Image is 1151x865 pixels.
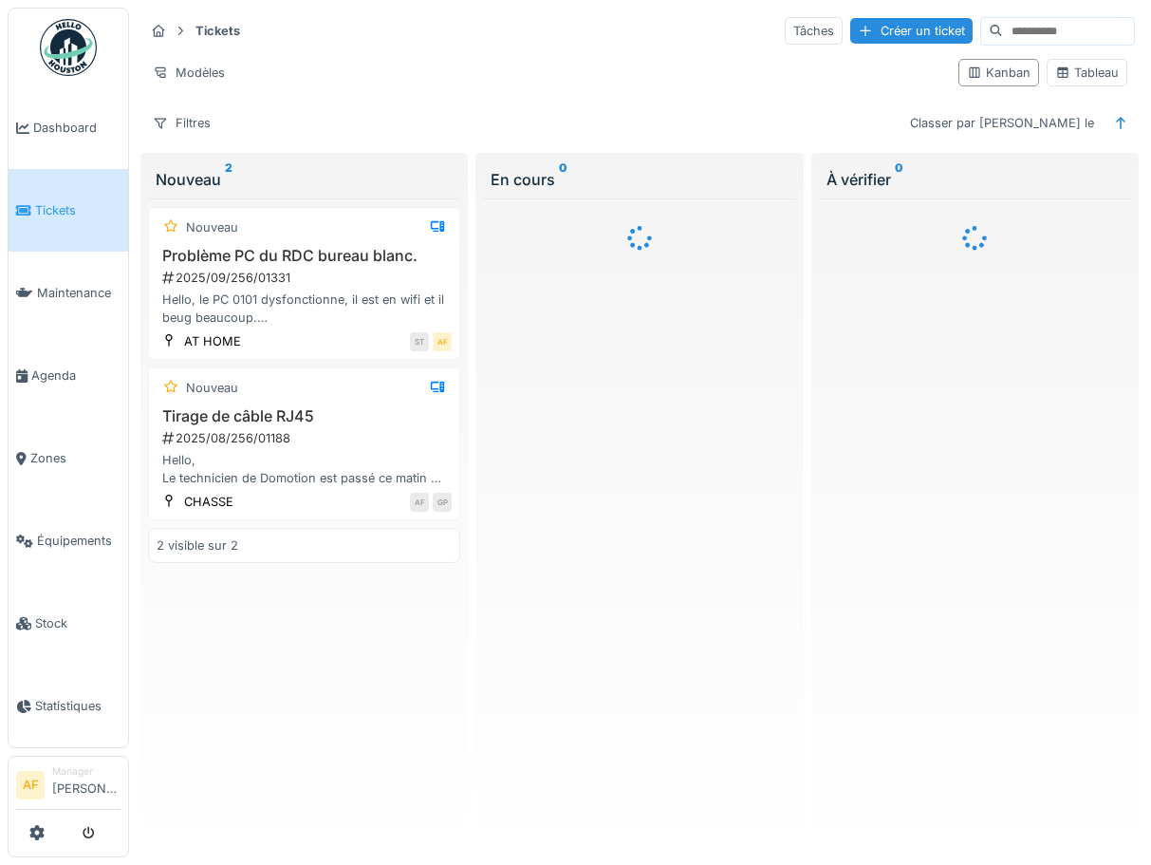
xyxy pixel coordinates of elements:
sup: 0 [895,168,903,191]
div: AF [410,493,429,512]
a: Dashboard [9,86,128,169]
strong: Tickets [188,22,248,40]
div: À vérifier [826,168,1123,191]
a: Stock [9,582,128,665]
div: ST [410,332,429,351]
div: Tableau [1055,64,1119,82]
div: Hello, le PC 0101 dysfonctionne, il est en wifi et il beug beaucoup. Merci d'avance pour ton aide. [157,291,452,327]
a: AF Manager[PERSON_NAME] [16,764,121,810]
a: Maintenance [9,252,128,334]
div: GP [433,493,452,512]
div: Classer par [PERSON_NAME] le [901,109,1103,137]
a: Statistiques [9,665,128,747]
div: AT HOME [184,332,241,350]
div: 2025/08/256/01188 [160,429,452,447]
span: Zones [30,449,121,467]
div: Nouveau [186,379,238,397]
div: 2 visible sur 2 [157,536,238,555]
div: Hello, Le technicien de Domotion est passé ce matin à [GEOGRAPHIC_DATA] et il n’a pas pu connecte... [157,451,452,487]
span: Équipements [37,532,121,550]
div: 2025/09/256/01331 [160,269,452,287]
div: Tâches [785,17,843,45]
div: En cours [491,168,788,191]
img: Badge_color-CXgf-gQk.svg [40,19,97,76]
h3: Problème PC du RDC bureau blanc. [157,247,452,265]
sup: 0 [559,168,567,191]
a: Équipements [9,499,128,582]
h3: Tirage de câble RJ45 [157,407,452,425]
div: CHASSE [184,493,233,511]
a: Tickets [9,169,128,252]
div: AF [433,332,452,351]
span: Dashboard [33,119,121,137]
span: Agenda [31,367,121,385]
a: Zones [9,417,128,499]
div: Créer un ticket [850,18,973,44]
div: Nouveau [156,168,453,191]
div: Manager [52,764,121,779]
div: Kanban [967,64,1030,82]
span: Maintenance [37,284,121,302]
div: Modèles [144,59,233,86]
span: Stock [35,614,121,632]
li: [PERSON_NAME] [52,764,121,805]
span: Tickets [35,201,121,219]
sup: 2 [225,168,232,191]
div: Nouveau [186,218,238,236]
li: AF [16,771,45,799]
a: Agenda [9,334,128,417]
span: Statistiques [35,697,121,715]
div: Filtres [144,109,219,137]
